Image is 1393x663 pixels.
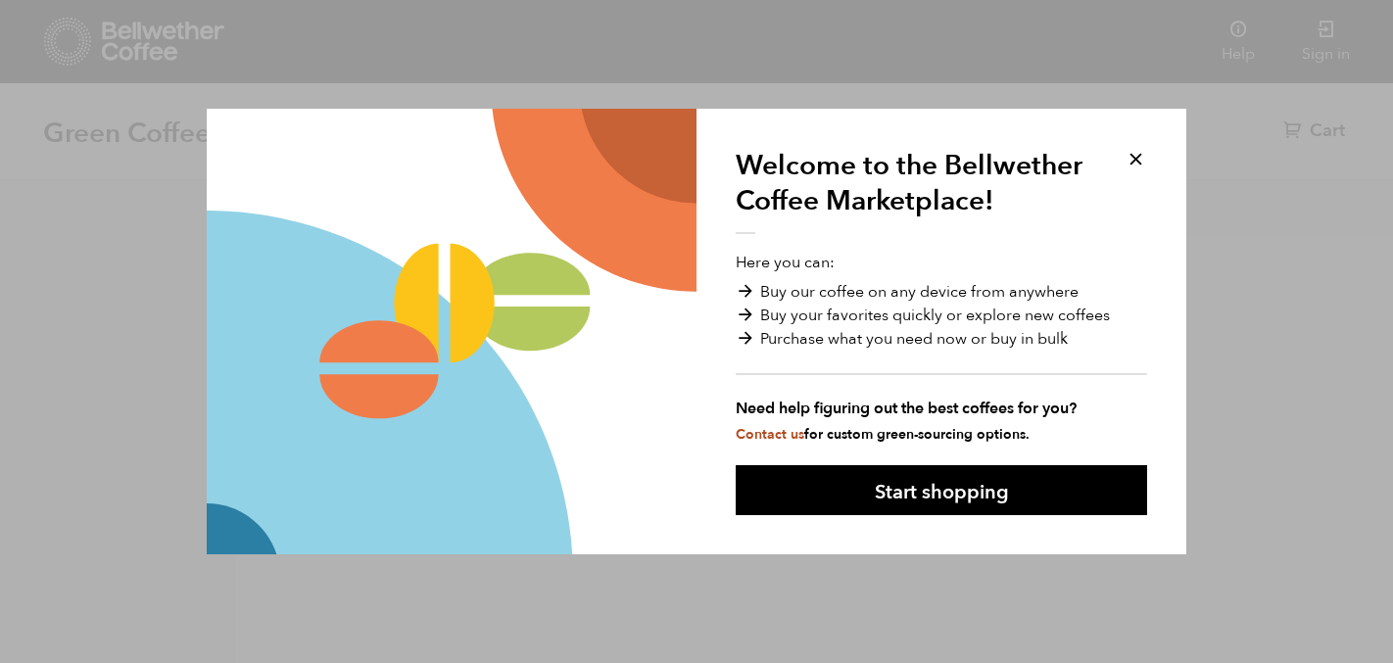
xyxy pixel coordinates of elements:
[736,280,1147,304] li: Buy our coffee on any device from anywhere
[736,148,1098,234] h1: Welcome to the Bellwether Coffee Marketplace!
[736,425,804,444] a: Contact us
[736,425,1030,444] small: for custom green-sourcing options.
[736,397,1147,420] strong: Need help figuring out the best coffees for you?
[736,304,1147,327] li: Buy your favorites quickly or explore new coffees
[736,251,1147,445] p: Here you can:
[736,465,1147,515] button: Start shopping
[736,327,1147,351] li: Purchase what you need now or buy in bulk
